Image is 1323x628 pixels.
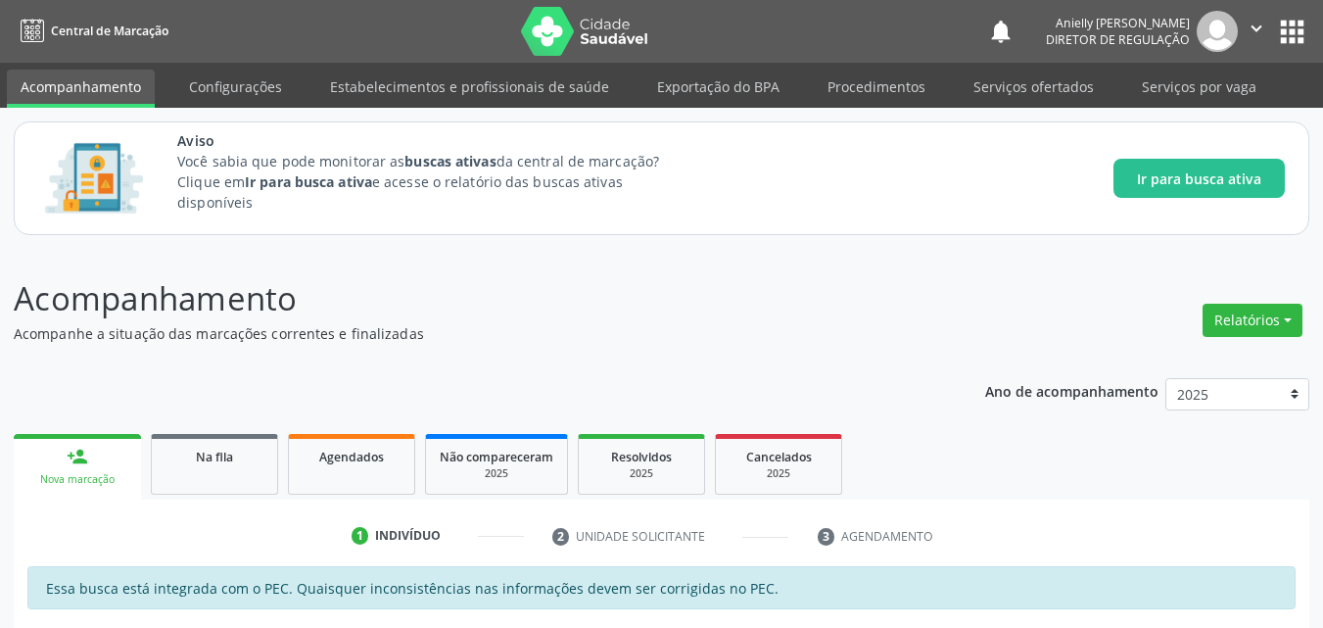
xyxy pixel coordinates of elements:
span: Resolvidos [611,449,672,465]
a: Exportação do BPA [643,70,793,104]
span: Diretor de regulação [1046,31,1190,48]
div: 2025 [440,466,553,481]
p: Ano de acompanhamento [985,378,1158,403]
span: Agendados [319,449,384,465]
button: notifications [987,18,1015,45]
a: Configurações [175,70,296,104]
a: Serviços por vaga [1128,70,1270,104]
button: apps [1275,15,1309,49]
p: Acompanhe a situação das marcações correntes e finalizadas [14,323,921,344]
span: Central de Marcação [51,23,168,39]
a: Serviços ofertados [960,70,1108,104]
div: Indivíduo [375,527,441,545]
div: Nova marcação [27,472,127,487]
strong: Ir para busca ativa [245,172,372,191]
div: 2025 [730,466,827,481]
p: Acompanhamento [14,274,921,323]
i:  [1246,18,1267,39]
button: Relatórios [1203,304,1302,337]
a: Central de Marcação [14,15,168,47]
div: Anielly [PERSON_NAME] [1046,15,1190,31]
span: Ir para busca ativa [1137,169,1261,189]
span: Não compareceram [440,449,553,465]
button: Ir para busca ativa [1113,159,1285,198]
strong: buscas ativas [404,152,496,170]
img: img [1197,11,1238,52]
div: 2025 [592,466,690,481]
div: Essa busca está integrada com o PEC. Quaisquer inconsistências nas informações devem ser corrigid... [27,566,1296,609]
span: Cancelados [746,449,812,465]
span: Aviso [177,130,695,151]
img: Imagem de CalloutCard [38,134,150,222]
a: Estabelecimentos e profissionais de saúde [316,70,623,104]
button:  [1238,11,1275,52]
a: Procedimentos [814,70,939,104]
span: Na fila [196,449,233,465]
div: person_add [67,446,88,467]
div: 1 [352,527,369,545]
p: Você sabia que pode monitorar as da central de marcação? Clique em e acesse o relatório das busca... [177,151,695,213]
a: Acompanhamento [7,70,155,108]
